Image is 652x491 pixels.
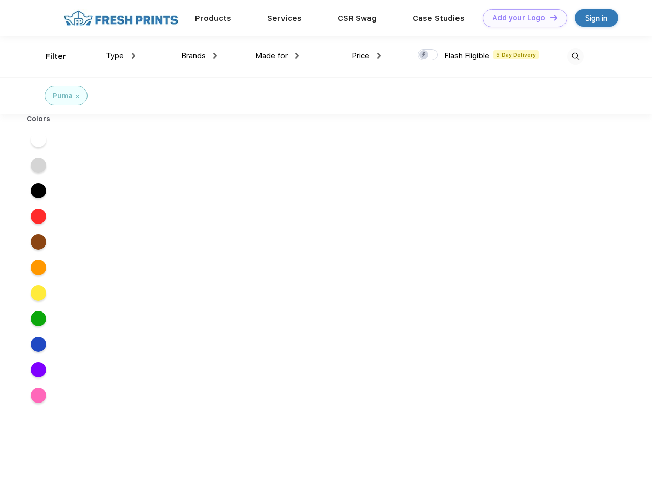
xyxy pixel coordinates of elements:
[585,12,607,24] div: Sign in
[492,14,545,23] div: Add your Logo
[76,95,79,98] img: filter_cancel.svg
[567,48,584,65] img: desktop_search.svg
[352,51,370,60] span: Price
[19,114,58,124] div: Colors
[106,51,124,60] span: Type
[53,91,73,101] div: Puma
[550,15,557,20] img: DT
[46,51,67,62] div: Filter
[213,53,217,59] img: dropdown.png
[377,53,381,59] img: dropdown.png
[61,9,181,27] img: fo%20logo%202.webp
[267,14,302,23] a: Services
[195,14,231,23] a: Products
[255,51,288,60] span: Made for
[181,51,206,60] span: Brands
[575,9,618,27] a: Sign in
[132,53,135,59] img: dropdown.png
[493,50,539,59] span: 5 Day Delivery
[295,53,299,59] img: dropdown.png
[444,51,489,60] span: Flash Eligible
[338,14,377,23] a: CSR Swag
